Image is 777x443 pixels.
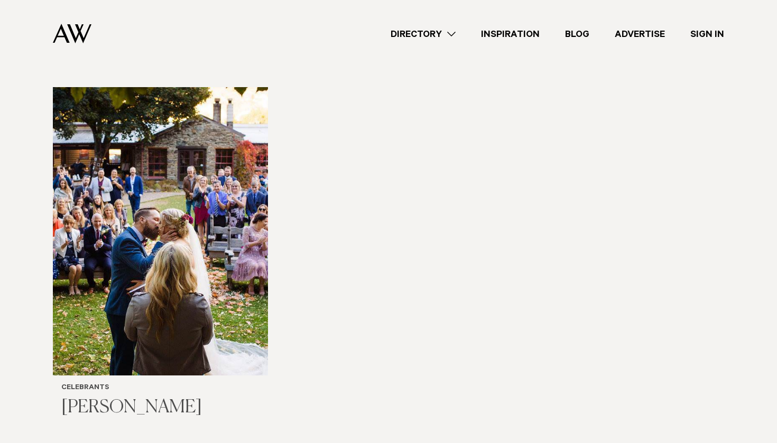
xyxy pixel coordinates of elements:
[678,27,737,41] a: Sign In
[53,87,268,427] a: Auckland Weddings Celebrants | Christine Clarkson Celebrants [PERSON_NAME]
[552,27,602,41] a: Blog
[468,27,552,41] a: Inspiration
[53,87,268,375] img: Auckland Weddings Celebrants | Christine Clarkson
[61,384,260,393] h6: Celebrants
[602,27,678,41] a: Advertise
[378,27,468,41] a: Directory
[61,397,260,419] h3: [PERSON_NAME]
[53,24,91,43] img: Auckland Weddings Logo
